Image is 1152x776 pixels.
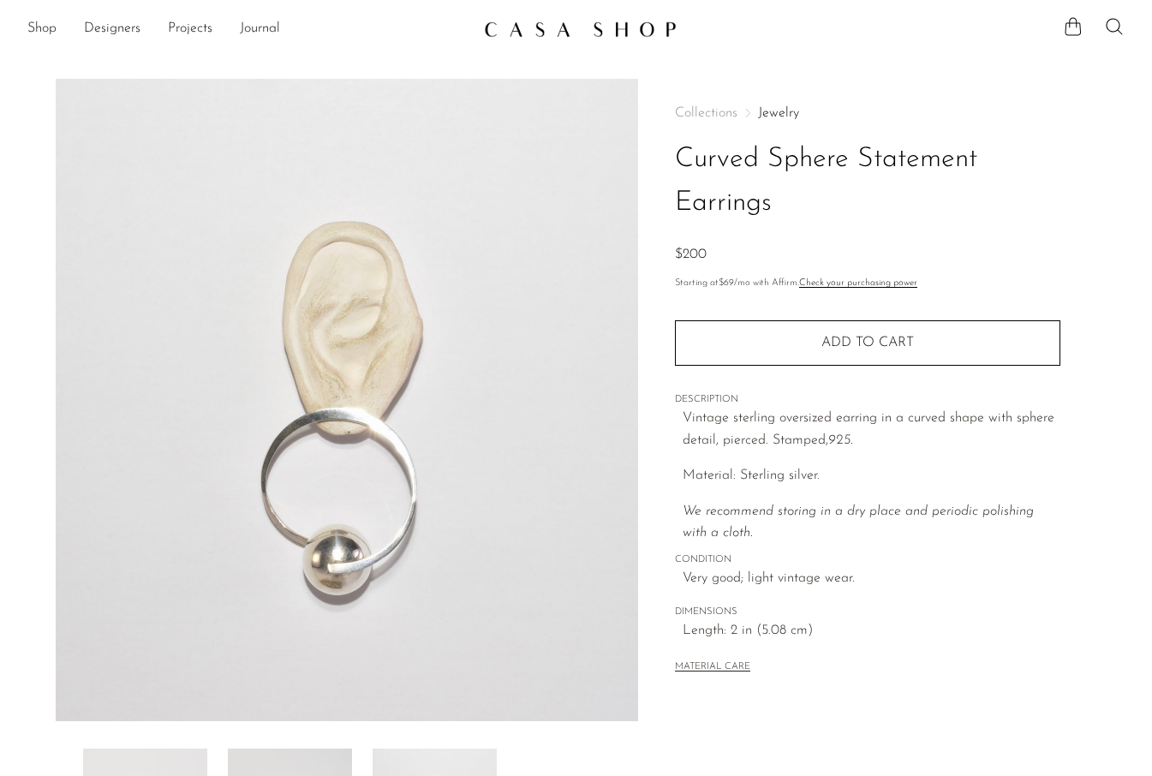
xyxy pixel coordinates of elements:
img: Curved Sphere Statement Earrings [56,79,639,721]
nav: Breadcrumbs [675,106,1060,120]
span: DESCRIPTION [675,392,1060,408]
span: Add to cart [821,336,914,349]
p: Starting at /mo with Affirm. [675,276,1060,291]
span: Length: 2 in (5.08 cm) [683,620,1060,642]
a: Shop [27,18,57,40]
p: Vintage sterling oversized earring in a curved shape with sphere detail, pierced. Stamped, [683,408,1060,451]
button: Add to cart [675,320,1060,365]
span: Collections [675,106,737,120]
i: We recommend storing in a dry place and periodic polishing with a cloth. [683,504,1034,540]
h1: Curved Sphere Statement Earrings [675,138,1060,225]
ul: NEW HEADER MENU [27,15,470,44]
a: Check your purchasing power - Learn more about Affirm Financing (opens in modal) [799,278,917,288]
span: DIMENSIONS [675,605,1060,620]
em: 925. [828,433,853,447]
p: Material: Sterling silver. [683,465,1060,487]
span: CONDITION [675,552,1060,568]
a: Designers [84,18,140,40]
button: MATERIAL CARE [675,661,750,674]
a: Jewelry [758,106,799,120]
nav: Desktop navigation [27,15,470,44]
span: Very good; light vintage wear. [683,568,1060,590]
a: Projects [168,18,212,40]
span: $69 [719,278,734,288]
a: Journal [240,18,280,40]
span: $200 [675,248,707,261]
